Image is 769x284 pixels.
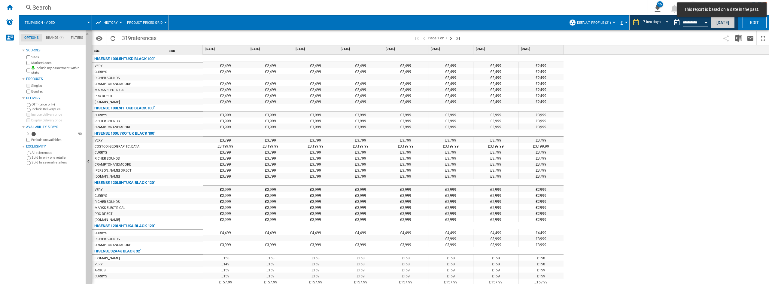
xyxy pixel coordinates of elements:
button: Next page [447,31,454,45]
div: [DATE] [294,45,338,53]
div: £2,499 [518,74,564,80]
div: £3,799 [248,161,293,167]
img: excel-24x24.png [735,35,742,42]
div: £3,999 [473,118,518,124]
span: [DATE] [431,47,472,51]
div: £3,799 [293,137,338,143]
div: £2,999 [338,204,383,210]
div: £3,799 [293,161,338,167]
button: >Previous page [421,31,428,45]
div: £2,499 [473,68,518,74]
div: £2,999 [248,204,293,210]
div: £3,799 [518,149,564,155]
input: Marketplaces [26,61,30,65]
div: £3,999 [338,124,383,130]
label: Exclude unavailables [31,138,83,142]
div: £3,799 [383,137,428,143]
div: £2,999 [293,210,338,216]
div: £3,799 [338,155,383,161]
div: £2,999 [428,192,473,198]
div: £2,499 [248,86,293,92]
div: [DATE] [520,45,564,53]
div: £3,799 [203,155,248,161]
div: £2,499 [518,98,564,104]
div: £3,199.99 [428,143,473,149]
div: £2,499 [518,62,564,68]
label: Include delivery price [31,112,83,117]
div: £2,999 [203,198,248,204]
div: [DATE] [204,45,248,53]
div: £2,499 [203,98,248,104]
div: £2,999 [338,210,383,216]
span: [DATE] [296,47,337,51]
button: Options [93,33,105,44]
div: HISENSE 100U7KQTUK BLACK 100" [94,130,155,137]
input: Display delivery price [26,118,30,122]
button: History [104,15,121,30]
div: £2,499 [428,98,473,104]
div: MARKS ELECTRICAL [95,87,125,93]
div: £3,999 [338,111,383,118]
div: Availability 5 Days [26,125,83,130]
div: £2,999 [293,198,338,204]
div: £3,799 [338,149,383,155]
span: [DATE] [476,47,517,51]
span: [DATE] [521,47,562,51]
div: Product prices grid [127,15,166,30]
div: £2,999 [473,198,518,204]
div: £2,499 [383,68,428,74]
div: £3,799 [338,137,383,143]
div: [DOMAIN_NAME] [95,174,120,180]
div: £3,999 [428,118,473,124]
div: Delivery [26,96,83,101]
div: CRAMPTONANDMOORE [95,162,131,168]
div: £2,999 [518,204,564,210]
button: First page [413,31,421,45]
div: £3,999 [293,118,338,124]
label: Sold by several retailers [32,160,83,165]
div: £3,799 [203,173,248,179]
div: CRAMPTONANDMOORE [95,81,131,87]
div: CURRYS [95,112,107,118]
span: Site [94,49,99,53]
div: £3,799 [473,155,518,161]
div: £2,999 [383,192,428,198]
div: £2,999 [338,192,383,198]
div: COSTCO [GEOGRAPHIC_DATA] [95,144,140,150]
div: £3,799 [428,137,473,143]
div: 15 [657,1,663,7]
div: Television - video [22,15,89,30]
button: Default profile (21) [577,15,614,30]
div: 7 last days [643,20,661,24]
div: £2,499 [248,62,293,68]
label: Include Delivery Fee [32,107,83,111]
div: £2,499 [473,74,518,80]
input: All references [27,151,31,155]
div: £3,799 [473,161,518,167]
div: CURRYS [95,150,107,156]
div: £2,499 [383,98,428,104]
div: £3,799 [518,173,564,179]
div: £2,499 [248,68,293,74]
div: £2,499 [428,92,473,98]
div: £3,999 [293,111,338,118]
span: £ [620,20,623,26]
div: £2,999 [293,204,338,210]
div: £2,499 [338,80,383,86]
div: £3,999 [383,118,428,124]
div: Sort None [168,45,203,55]
div: £2,499 [473,92,518,98]
div: £2,499 [338,86,383,92]
label: All references [32,151,83,155]
div: £2,999 [473,192,518,198]
div: £3,799 [203,167,248,173]
div: £2,999 [473,204,518,210]
div: £3,999 [383,111,428,118]
button: Share this bookmark with others [720,31,732,45]
div: History [95,15,121,30]
div: £3,799 [428,149,473,155]
div: Search [32,3,632,12]
div: £3,999 [428,124,473,130]
div: £3,999 [203,111,248,118]
div: [DATE] [384,45,428,53]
